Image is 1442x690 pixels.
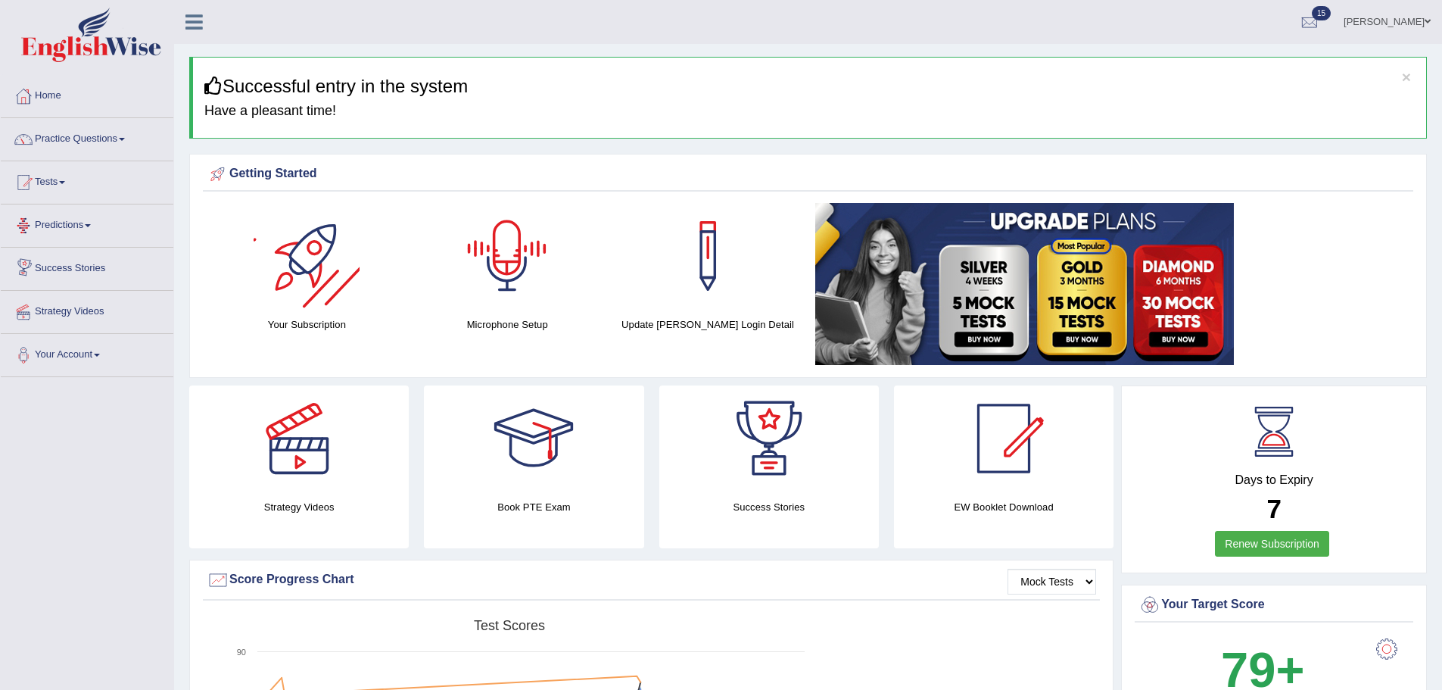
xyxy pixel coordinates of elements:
a: Strategy Videos [1,291,173,329]
div: Your Target Score [1138,594,1409,617]
h4: Update [PERSON_NAME] Login Detail [615,317,801,333]
a: Home [1,75,173,113]
a: Tests [1,161,173,199]
h4: Your Subscription [214,317,400,333]
h4: EW Booklet Download [894,499,1113,515]
text: 90 [237,648,246,657]
h3: Successful entry in the system [204,76,1415,96]
h4: Success Stories [659,499,879,515]
button: × [1402,69,1411,85]
a: Predictions [1,205,173,242]
b: 7 [1266,494,1281,523]
a: Renew Subscription [1215,531,1329,557]
span: 15 [1312,6,1331,20]
h4: Book PTE Exam [424,499,643,515]
h4: Days to Expiry [1138,473,1409,487]
img: small5.jpg [815,203,1234,365]
a: Success Stories [1,248,173,286]
h4: Microphone Setup [415,317,600,333]
div: Score Progress Chart [207,569,1096,592]
div: Getting Started [207,163,1409,186]
h4: Have a pleasant time! [204,104,1415,119]
h4: Strategy Videos [189,499,409,515]
a: Practice Questions [1,118,173,156]
tspan: Test scores [474,618,545,633]
a: Your Account [1,334,173,372]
